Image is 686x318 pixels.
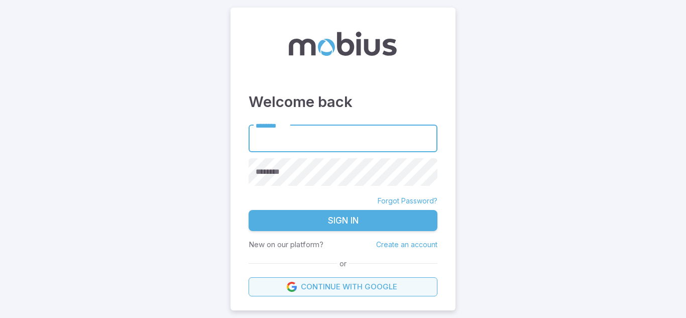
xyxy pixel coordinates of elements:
p: New on our platform? [249,239,323,250]
a: Continue with Google [249,277,437,296]
button: Sign In [249,210,437,231]
span: or [337,258,349,269]
a: Forgot Password? [378,196,437,206]
a: Create an account [376,240,437,249]
h3: Welcome back [249,91,437,113]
